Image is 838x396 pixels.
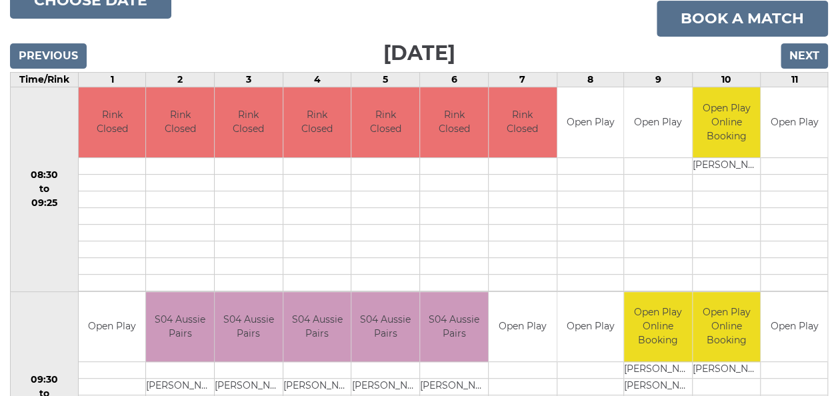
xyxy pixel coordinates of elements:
td: 5 [351,73,420,87]
td: Open Play [79,292,145,362]
td: Rink Closed [489,87,557,157]
td: 6 [420,73,489,87]
td: S04 Aussie Pairs [351,292,419,362]
td: 8 [557,73,623,87]
td: 7 [488,73,557,87]
td: [PERSON_NAME] [283,379,351,395]
td: Rink Closed [215,87,283,157]
td: S04 Aussie Pairs [215,292,283,362]
td: [PERSON_NAME] [693,157,761,174]
td: Rink Closed [283,87,351,157]
td: Open Play Online Booking [693,292,761,362]
td: 2 [146,73,215,87]
td: [PERSON_NAME] [146,379,214,395]
td: [PERSON_NAME] [624,362,692,379]
td: Rink Closed [146,87,214,157]
td: [PERSON_NAME] [351,379,419,395]
td: Time/Rink [11,73,79,87]
td: Open Play [624,87,692,157]
a: Book a match [657,1,828,37]
td: 1 [79,73,146,87]
td: 10 [692,73,761,87]
td: Open Play [761,292,827,362]
td: Open Play [761,87,827,157]
td: [PERSON_NAME] [420,379,488,395]
td: 08:30 to 09:25 [11,87,79,292]
td: S04 Aussie Pairs [420,292,488,362]
td: Open Play Online Booking [693,87,761,157]
td: 9 [624,73,693,87]
input: Next [781,43,828,69]
td: Rink Closed [351,87,419,157]
td: [PERSON_NAME] [624,379,692,395]
td: 4 [283,73,351,87]
td: [PERSON_NAME] [693,362,761,379]
td: Rink Closed [79,87,145,157]
td: Open Play [489,292,557,362]
td: Open Play Online Booking [624,292,692,362]
td: 3 [215,73,283,87]
td: [PERSON_NAME] [215,379,283,395]
input: Previous [10,43,87,69]
td: Rink Closed [420,87,488,157]
td: S04 Aussie Pairs [283,292,351,362]
td: Open Play [557,292,623,362]
td: S04 Aussie Pairs [146,292,214,362]
td: 11 [761,73,828,87]
td: Open Play [557,87,623,157]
